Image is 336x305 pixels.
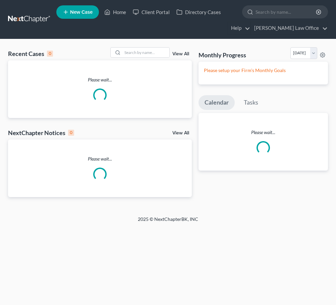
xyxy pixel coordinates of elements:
a: Client Portal [129,6,173,18]
div: Recent Cases [8,50,53,58]
a: View All [172,131,189,135]
a: Calendar [199,95,235,110]
div: 0 [47,51,53,57]
p: Please wait... [8,156,192,162]
input: Search by name... [256,6,317,18]
span: New Case [70,10,93,15]
p: Please setup your Firm's Monthly Goals [204,67,323,74]
div: 0 [68,130,74,136]
a: [PERSON_NAME] Law Office [251,22,328,34]
p: Please wait... [199,129,328,136]
div: 2025 © NextChapterBK, INC [7,216,329,228]
a: View All [172,52,189,56]
a: Tasks [238,95,264,110]
h3: Monthly Progress [199,51,246,59]
a: Help [228,22,250,34]
a: Home [101,6,129,18]
a: Directory Cases [173,6,224,18]
div: NextChapter Notices [8,129,74,137]
p: Please wait... [8,76,192,83]
input: Search by name... [122,48,169,57]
